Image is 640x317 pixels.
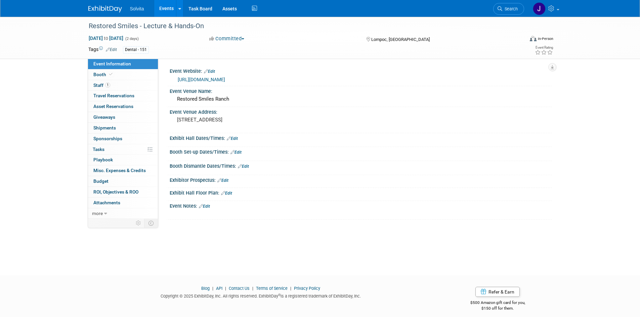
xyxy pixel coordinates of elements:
a: Sponsorships [88,134,158,144]
a: Search [493,3,524,15]
span: Solvita [130,6,144,11]
span: Misc. Expenses & Credits [93,168,146,173]
a: Edit [204,69,215,74]
div: Booth Set-up Dates/Times: [170,147,552,156]
a: [URL][DOMAIN_NAME] [178,77,225,82]
div: Event Rating [535,46,553,49]
span: | [251,286,255,291]
a: Edit [230,150,242,155]
a: Staff1 [88,80,158,91]
span: Search [502,6,518,11]
div: $500 Amazon gift card for you, [443,296,552,311]
div: Event Website: [170,66,552,75]
a: more [88,208,158,219]
div: Booth Dismantle Dates/Times: [170,161,552,170]
td: Tags [88,46,117,54]
span: Playbook [93,157,113,162]
div: Event Format [484,35,554,45]
a: Tasks [88,144,158,155]
a: Event Information [88,59,158,69]
span: Staff [93,83,110,88]
a: Giveaways [88,112,158,122]
span: Travel Reservations [93,93,134,98]
a: Refer & Earn [475,287,520,297]
span: Sponsorships [93,136,122,141]
span: | [211,286,215,291]
a: Playbook [88,155,158,165]
a: Edit [106,47,117,52]
a: Blog [201,286,210,291]
span: Asset Reservations [93,104,133,109]
a: Edit [238,164,249,169]
span: Shipments [93,125,116,130]
span: Event Information [93,61,131,66]
div: Dental - 151 [123,46,149,53]
span: Budget [93,178,109,184]
a: Asset Reservations [88,101,158,112]
div: Event Venue Address: [170,107,552,115]
div: $150 off for them. [443,306,552,311]
a: Privacy Policy [294,286,320,291]
span: Booth [93,72,114,77]
pre: [STREET_ADDRESS] [177,117,322,123]
sup: ® [278,293,281,297]
span: (2 days) [125,37,139,41]
div: Event Notes: [170,201,552,210]
div: Restored Smiles Ranch [175,94,547,104]
span: 1 [105,83,110,88]
a: Edit [227,136,238,141]
span: Tasks [93,147,104,152]
a: Terms of Service [256,286,288,291]
span: Giveaways [93,114,115,120]
td: Toggle Event Tabs [144,219,158,227]
img: Format-Inperson.png [530,36,537,41]
a: Misc. Expenses & Credits [88,165,158,176]
a: Edit [199,204,210,209]
span: [DATE] [DATE] [88,35,124,41]
a: Shipments [88,123,158,133]
img: ExhibitDay [88,6,122,12]
div: Event Venue Name: [170,86,552,95]
button: Committed [207,35,247,42]
span: Lompoc, [GEOGRAPHIC_DATA] [371,37,430,42]
span: more [92,211,103,216]
i: Booth reservation complete [109,72,113,76]
span: Attachments [93,200,120,205]
a: Edit [217,178,228,183]
span: | [289,286,293,291]
img: Josh Richardson [533,2,546,15]
a: ROI, Objectives & ROO [88,187,158,197]
div: In-Person [538,36,553,41]
span: to [103,36,109,41]
a: Contact Us [229,286,250,291]
div: Exhibit Hall Floor Plan: [170,188,552,197]
div: Copyright © 2025 ExhibitDay, Inc. All rights reserved. ExhibitDay is a registered trademark of Ex... [88,292,434,299]
a: Booth [88,69,158,80]
a: Travel Reservations [88,91,158,101]
span: | [223,286,228,291]
a: Edit [221,191,232,196]
a: API [216,286,222,291]
div: Exhibitor Prospectus: [170,175,552,184]
span: ROI, Objectives & ROO [93,189,138,195]
a: Budget [88,176,158,187]
a: Attachments [88,198,158,208]
td: Personalize Event Tab Strip [133,219,144,227]
div: Restored Smiles - Lecture & Hands-On [86,20,514,32]
div: Exhibit Hall Dates/Times: [170,133,552,142]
